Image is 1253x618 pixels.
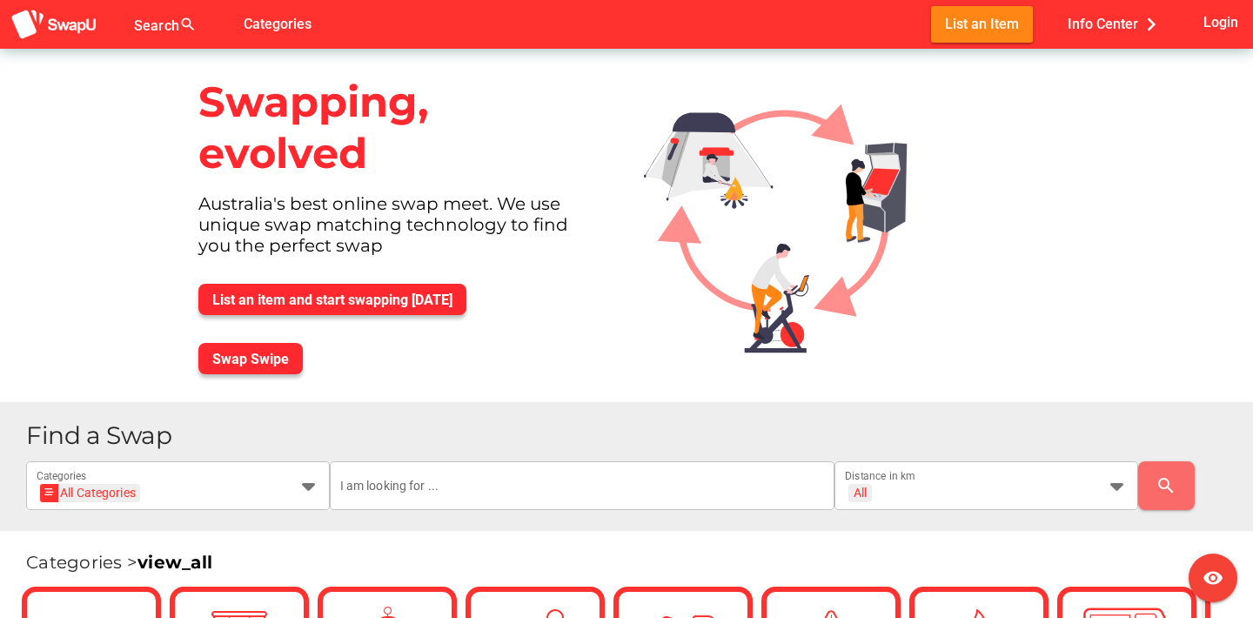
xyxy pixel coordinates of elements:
[10,9,97,41] img: aSD8y5uGLpzPJLYTcYcjNu3laj1c05W5KWf0Ds+Za8uybjssssuu+yyyy677LKX2n+PWMSDJ9a87AAAAABJRU5ErkJggg==
[244,10,312,38] span: Categories
[137,552,212,573] a: view_all
[26,552,212,573] span: Categories >
[340,461,825,510] input: I am looking for ...
[230,6,325,42] button: Categories
[1203,10,1238,34] span: Login
[45,484,136,502] div: All Categories
[854,485,867,500] div: All
[1068,10,1164,38] span: Info Center
[1138,11,1164,37] i: chevron_right
[184,63,616,193] div: Swapping, evolved
[931,6,1033,42] button: List an Item
[184,193,616,270] div: Australia's best online swap meet. We use unique swap matching technology to find you the perfect...
[198,284,466,315] button: List an item and start swapping [DATE]
[1054,6,1178,42] button: Info Center
[1200,6,1243,38] button: Login
[945,12,1019,36] span: List an Item
[1203,568,1223,588] i: visibility
[230,15,325,31] a: Categories
[218,14,238,35] i: false
[630,49,949,373] img: Graphic.svg
[212,292,452,308] span: List an item and start swapping [DATE]
[26,423,1239,448] h1: Find a Swap
[212,351,289,367] span: Swap Swipe
[198,343,303,374] button: Swap Swipe
[1156,475,1176,496] i: search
